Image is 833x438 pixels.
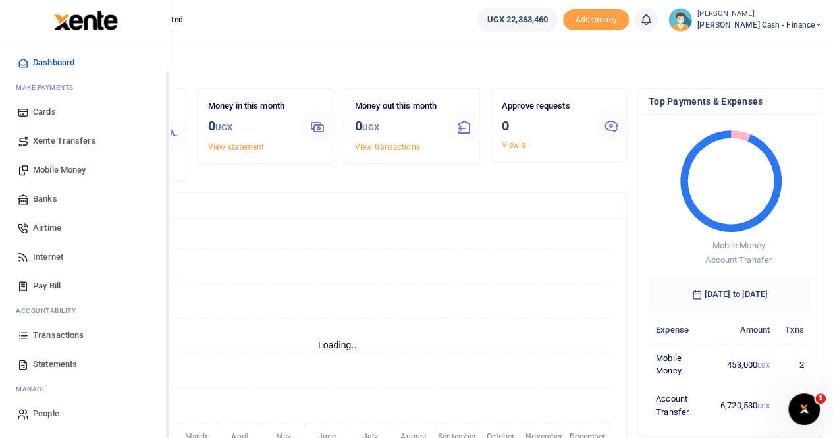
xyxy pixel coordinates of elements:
text: Loading... [318,340,360,350]
span: Transactions [33,329,84,342]
a: UGX 22,363,460 [477,8,558,32]
span: Mobile Money [712,240,765,250]
span: UGX 22,363,460 [487,13,548,26]
li: Toup your wallet [563,9,629,31]
a: Banks [11,184,160,213]
th: Expense [649,315,713,344]
span: Internet [33,250,63,263]
small: UGX [215,123,232,132]
a: Airtime [11,213,160,242]
td: 6,720,530 [713,385,778,426]
span: Mobile Money [33,163,86,177]
span: 1 [815,393,826,404]
span: Dashboard [33,56,74,69]
a: Internet [11,242,160,271]
span: Add money [563,9,629,31]
a: View all [502,140,530,150]
span: ake Payments [22,82,74,92]
h3: 0 [208,116,291,138]
span: Xente Transfers [33,134,96,148]
a: Statements [11,350,160,379]
small: [PERSON_NAME] [697,9,822,20]
span: Statements [33,358,77,371]
a: Pay Bill [11,271,160,300]
th: Amount [713,315,778,344]
h4: Hello Pricillah [50,57,822,71]
th: Txns [777,315,811,344]
a: People [11,399,160,428]
a: View transactions [355,142,420,151]
h4: Transactions Overview [61,198,616,213]
a: Mobile Money [11,155,160,184]
a: View statement [208,142,264,151]
p: Approve requests [502,99,585,113]
img: logo-large [54,11,118,30]
a: Xente Transfers [11,126,160,155]
span: People [33,407,59,420]
td: Account Transfer [649,385,713,426]
img: profile-user [668,8,692,32]
small: UGX [757,362,770,369]
span: Airtime [33,221,61,234]
li: Wallet ballance [472,8,563,32]
a: Add money [563,14,629,24]
span: anage [22,384,47,394]
small: UGX [362,123,379,132]
a: Dashboard [11,48,160,77]
h3: 0 [355,116,438,138]
span: Pay Bill [33,279,61,292]
a: profile-user [PERSON_NAME] [PERSON_NAME] Cash - Finance [668,8,822,32]
td: Mobile Money [649,344,713,385]
iframe: Intercom live chat [788,393,820,425]
p: Money out this month [355,99,438,113]
td: 453,000 [713,344,778,385]
h4: Top Payments & Expenses [649,94,811,109]
h6: [DATE] to [DATE] [649,279,811,310]
li: M [11,379,160,399]
small: UGX [757,402,770,410]
span: Banks [33,192,57,205]
h3: 0 [502,116,585,136]
a: logo-small logo-large logo-large [53,14,118,24]
p: Money in this month [208,99,291,113]
li: Ac [11,300,160,321]
td: 1 [777,385,811,426]
span: Account Transfer [705,255,772,265]
span: countability [26,306,76,315]
span: [PERSON_NAME] Cash - Finance [697,19,822,31]
a: Cards [11,97,160,126]
a: Transactions [11,321,160,350]
span: Cards [33,105,56,119]
li: M [11,77,160,97]
td: 2 [777,344,811,385]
